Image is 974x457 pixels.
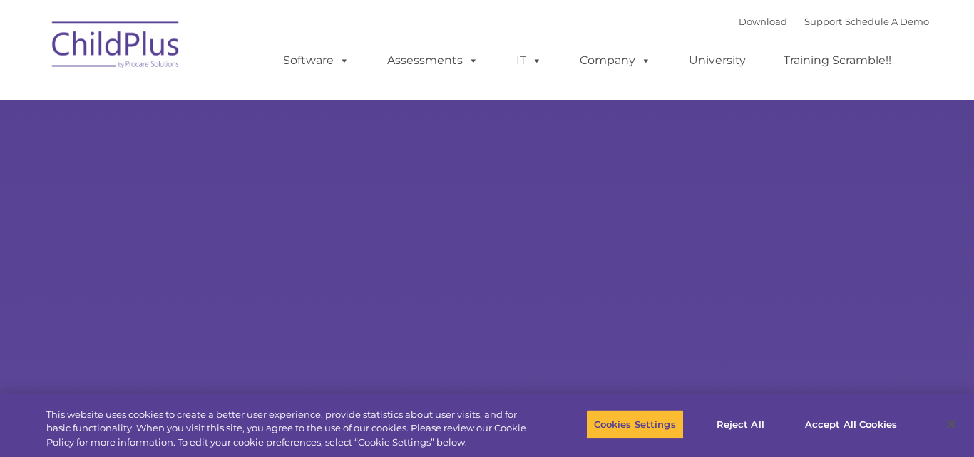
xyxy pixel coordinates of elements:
font: | [739,16,929,27]
button: Accept All Cookies [797,409,905,439]
img: ChildPlus by Procare Solutions [45,11,188,83]
button: Close [935,409,967,440]
a: Training Scramble!! [769,46,906,75]
a: Assessments [373,46,493,75]
a: University [675,46,760,75]
a: Software [269,46,364,75]
button: Reject All [696,409,785,439]
a: Schedule A Demo [845,16,929,27]
a: Download [739,16,787,27]
a: Support [804,16,842,27]
div: This website uses cookies to create a better user experience, provide statistics about user visit... [46,408,535,450]
button: Cookies Settings [586,409,684,439]
a: IT [502,46,556,75]
a: Company [565,46,665,75]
